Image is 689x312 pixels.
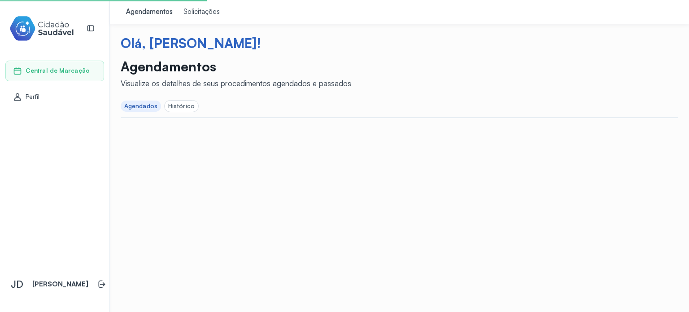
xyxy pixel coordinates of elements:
[13,66,96,75] a: Central de Marcação
[168,102,195,110] div: Histórico
[32,280,88,289] p: [PERSON_NAME]
[124,102,157,110] div: Agendados
[121,79,351,88] div: Visualize os detalhes de seus procedimentos agendados e passados
[9,14,74,43] img: cidadao-saudavel-filled-logo.svg
[26,93,40,101] span: Perfil
[26,67,90,75] span: Central de Marcação
[126,8,173,17] div: Agendamentos
[11,278,23,290] span: JD
[121,58,351,75] p: Agendamentos
[13,92,96,101] a: Perfil
[183,8,220,17] div: Solicitações
[121,35,678,51] div: Olá, [PERSON_NAME]!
